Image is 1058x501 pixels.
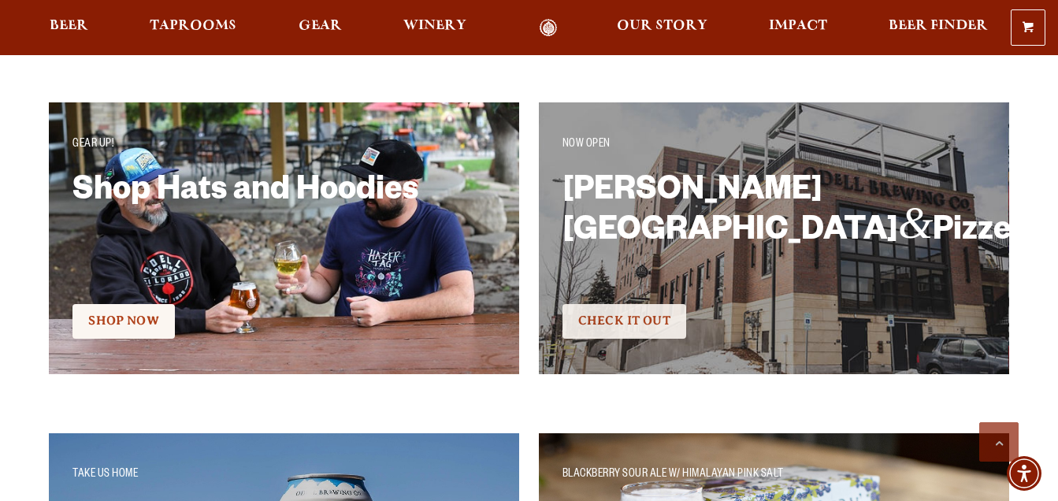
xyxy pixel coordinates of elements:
div: Accessibility Menu [1007,456,1041,491]
h2: Shop Hats and Hoodies [72,174,447,276]
span: Winery [403,20,466,32]
span: Our Story [617,20,707,32]
a: Scroll to top [979,422,1019,462]
span: Taprooms [150,20,236,32]
a: Winery [393,19,477,37]
a: Impact [759,19,837,37]
span: Check It Out [578,314,670,328]
span: NOW OPEN [562,139,611,151]
p: GEAR UP! [72,135,496,154]
div: Check it Out [72,302,496,341]
div: Check it Out [562,302,986,341]
a: Beer Finder [878,19,998,37]
p: BLACKBERRY SOUR ALE W/ HIMALAYAN PINK SALT [562,466,986,484]
span: & [898,198,933,247]
span: Shop Now [88,314,158,328]
a: Gear [288,19,352,37]
span: Gear [299,20,342,32]
a: Our Story [607,19,718,37]
span: TAKE US HOME [72,469,138,481]
a: Odell Home [519,19,578,37]
a: Shop Now [72,304,174,339]
span: Impact [769,20,827,32]
span: Beer Finder [889,20,988,32]
span: Beer [50,20,88,32]
a: Taprooms [139,19,247,37]
a: Beer [39,19,98,37]
h2: [PERSON_NAME][GEOGRAPHIC_DATA] Pizzeria [562,174,937,276]
a: Check It Out [562,304,686,339]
